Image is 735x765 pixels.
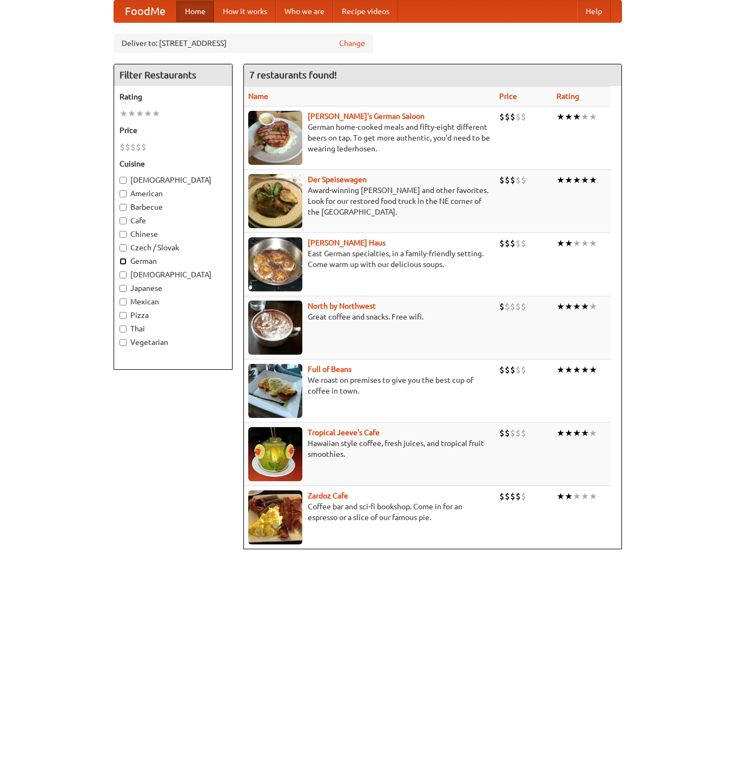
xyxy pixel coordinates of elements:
input: Mexican [120,298,127,305]
img: kohlhaus.jpg [248,237,302,291]
a: Home [176,1,214,22]
li: ★ [573,111,581,123]
p: German home-cooked meals and fifty-eight different beers on tap. To get more authentic, you'd nee... [248,122,491,154]
label: [DEMOGRAPHIC_DATA] [120,175,227,185]
label: Czech / Slovak [120,242,227,253]
li: $ [521,237,526,249]
li: ★ [581,427,589,439]
li: ★ [565,301,573,312]
input: German [120,258,127,265]
p: Great coffee and snacks. Free wifi. [248,311,491,322]
li: ★ [557,111,565,123]
li: $ [505,174,510,186]
h5: Rating [120,91,227,102]
ng-pluralize: 7 restaurants found! [249,70,337,80]
label: German [120,256,227,267]
input: [DEMOGRAPHIC_DATA] [120,177,127,184]
p: Coffee bar and sci-fi bookshop. Come in for an espresso or a slice of our famous pie. [248,501,491,523]
li: $ [510,490,515,502]
li: $ [515,174,521,186]
li: ★ [136,108,144,119]
li: $ [505,301,510,312]
a: Name [248,92,268,101]
li: $ [499,174,505,186]
li: ★ [589,237,597,249]
li: $ [505,111,510,123]
li: $ [136,141,141,153]
li: ★ [565,174,573,186]
li: $ [510,364,515,376]
b: Tropical Jeeve's Cafe [308,428,380,437]
a: Rating [557,92,579,101]
li: $ [521,427,526,439]
li: $ [499,301,505,312]
label: Cafe [120,215,227,226]
li: $ [505,364,510,376]
li: ★ [557,174,565,186]
li: $ [125,141,130,153]
li: $ [515,490,521,502]
b: Der Speisewagen [308,175,367,184]
a: Recipe videos [333,1,398,22]
li: ★ [557,490,565,502]
li: $ [141,141,147,153]
input: Czech / Slovak [120,244,127,251]
b: [PERSON_NAME]'s German Saloon [308,112,425,121]
li: $ [515,111,521,123]
li: ★ [565,427,573,439]
li: $ [510,174,515,186]
a: Who we are [276,1,333,22]
li: ★ [565,237,573,249]
li: ★ [589,364,597,376]
li: ★ [589,427,597,439]
li: $ [505,237,510,249]
li: $ [499,237,505,249]
b: Full of Beans [308,365,352,374]
li: $ [499,364,505,376]
a: How it works [214,1,276,22]
li: ★ [589,301,597,312]
li: ★ [557,301,565,312]
li: ★ [589,490,597,502]
a: North by Northwest [308,302,376,310]
li: $ [505,427,510,439]
li: ★ [573,427,581,439]
li: ★ [557,364,565,376]
li: ★ [128,108,136,119]
li: $ [499,111,505,123]
p: We roast on premises to give you the best cup of coffee in town. [248,375,491,396]
li: ★ [581,111,589,123]
label: Vegetarian [120,337,227,348]
li: $ [515,427,521,439]
li: $ [521,174,526,186]
img: esthers.jpg [248,111,302,165]
li: ★ [120,108,128,119]
label: Pizza [120,310,227,321]
input: American [120,190,127,197]
li: $ [515,237,521,249]
a: Help [577,1,611,22]
li: $ [499,427,505,439]
li: ★ [581,490,589,502]
input: Pizza [120,312,127,319]
a: Zardoz Cafe [308,491,348,500]
li: ★ [589,174,597,186]
li: $ [499,490,505,502]
li: $ [510,301,515,312]
label: Japanese [120,283,227,294]
div: Deliver to: [STREET_ADDRESS] [114,34,373,53]
li: ★ [144,108,152,119]
p: Award-winning [PERSON_NAME] and other favorites. Look for our restored food truck in the NE corne... [248,185,491,217]
li: ★ [573,364,581,376]
h4: Filter Restaurants [114,64,232,86]
a: FoodMe [114,1,176,22]
input: Barbecue [120,204,127,211]
li: $ [521,364,526,376]
label: Barbecue [120,202,227,212]
li: $ [120,141,125,153]
li: ★ [565,111,573,123]
li: ★ [581,174,589,186]
li: ★ [152,108,160,119]
label: Mexican [120,296,227,307]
